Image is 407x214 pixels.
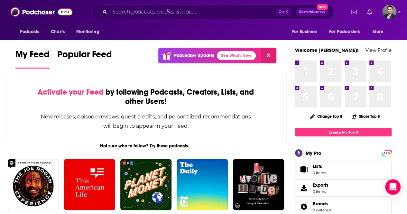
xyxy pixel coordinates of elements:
button: open menu [325,26,369,38]
span: Exports [297,183,310,192]
button: Share Top 8 [351,110,380,123]
div: by following Podcasts, Creators, Lists, and other Users! [38,88,254,106]
span: Popular Feed [57,49,112,64]
span: For Business [292,27,317,36]
img: Planet Money [120,159,171,210]
img: The Daily [177,159,228,210]
span: For Podcasters [329,27,360,36]
div: Search podcasts, credits, & more... [92,5,334,19]
button: open menu [15,26,47,38]
input: Search podcasts, credits, & more... [110,7,276,17]
span: Exports [313,182,328,188]
a: Brands [313,201,331,207]
a: Lists [295,161,392,178]
span: PRO [383,151,391,155]
a: View Profile [365,47,392,53]
span: Ctrl K [276,8,291,16]
span: Lists [297,165,310,174]
span: New [317,4,328,10]
span: Lists [313,163,322,169]
span: Open Advanced [299,10,326,14]
button: open menu [72,26,107,38]
a: See What's New [217,51,256,60]
div: Not sure who to follow? Try these podcasts... [5,143,287,149]
img: Podchaser - Follow, Share and Rate Podcasts [11,6,72,18]
a: Create My Top 8 [295,128,392,136]
a: Show notifications dropdown [348,6,359,17]
button: open menu [368,26,392,38]
span: Activate your Feed [38,87,104,97]
a: Show notifications dropdown [365,6,375,17]
a: Popular Feed [57,49,112,69]
button: Show profile menu [382,5,396,19]
span: Lists [313,163,326,169]
span: 0 items [313,189,328,194]
img: This American Life [64,159,115,210]
div: Open Intercom Messenger [385,179,401,195]
span: More [373,27,384,36]
a: My Feed [15,49,50,69]
span: Logged in as sstewart9 [382,5,396,19]
div: My Pro [306,150,321,156]
span: Brands [313,201,328,207]
span: My Feed [15,49,50,64]
span: Podcasts [20,27,39,36]
a: Exports [295,179,392,197]
span: Monitoring [76,27,99,36]
a: Brands [297,202,310,211]
a: PRO [383,150,391,155]
img: The Joe Rogan Experience [8,159,59,210]
span: Charts [51,27,65,36]
div: New releases, episode reviews, guest credits, and personalized recommendations will begin to appe... [38,112,254,131]
button: Open AdvancedNew [296,8,328,16]
p: Podchaser Update! [174,53,214,58]
a: 0 watched [313,208,331,212]
a: Charts [47,26,69,38]
img: My Favorite Murder with Karen Kilgariff and Georgia Hardstark [233,159,284,210]
a: Welcome [PERSON_NAME]! [295,47,359,53]
button: Change Top 8 [306,112,346,120]
span: 0 items [313,171,326,175]
img: User Profile [382,5,396,19]
button: open menu [287,26,325,38]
